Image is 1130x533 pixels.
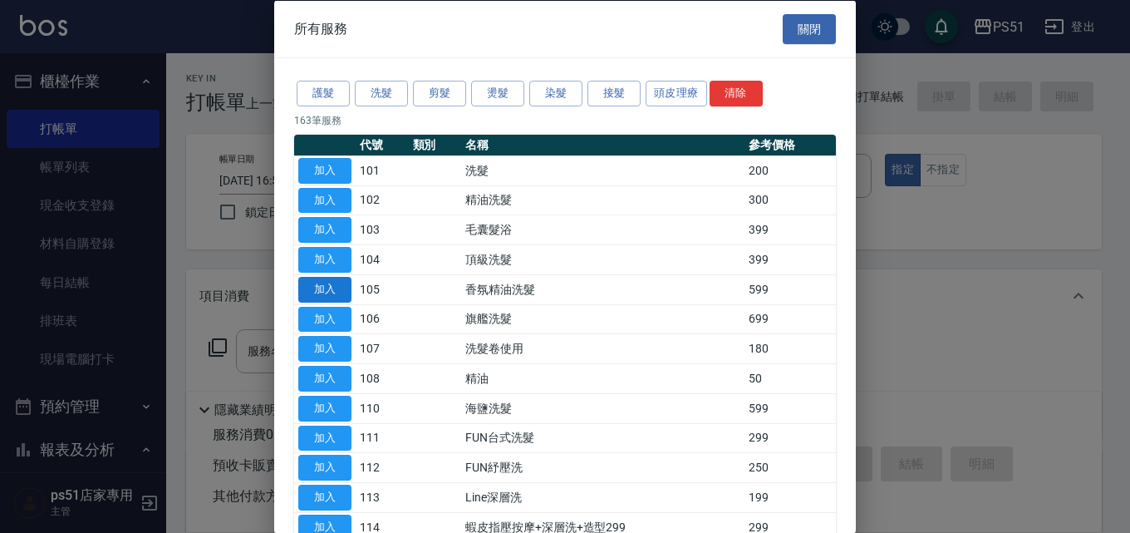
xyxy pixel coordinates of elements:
[461,244,744,274] td: 頂級洗髮
[298,366,351,392] button: 加入
[744,363,836,393] td: 50
[356,244,409,274] td: 104
[461,333,744,363] td: 洗髮卷使用
[409,134,462,155] th: 類別
[461,423,744,453] td: FUN台式洗髮
[461,452,744,482] td: FUN紓壓洗
[461,155,744,185] td: 洗髮
[529,81,582,106] button: 染髮
[744,304,836,334] td: 699
[461,393,744,423] td: 海鹽洗髮
[294,112,836,127] p: 163 筆服務
[744,215,836,244] td: 399
[744,482,836,512] td: 199
[356,274,409,304] td: 105
[356,482,409,512] td: 113
[461,274,744,304] td: 香氛精油洗髮
[356,215,409,244] td: 103
[298,485,351,511] button: 加入
[744,274,836,304] td: 599
[744,244,836,274] td: 399
[298,425,351,451] button: 加入
[461,134,744,155] th: 名稱
[461,482,744,512] td: Line深層洗
[298,187,351,213] button: 加入
[461,363,744,393] td: 精油
[356,134,409,155] th: 代號
[356,304,409,334] td: 106
[471,81,524,106] button: 燙髮
[298,157,351,183] button: 加入
[587,81,641,106] button: 接髮
[710,81,763,106] button: 清除
[744,134,836,155] th: 參考價格
[783,13,836,44] button: 關閉
[355,81,408,106] button: 洗髮
[297,81,350,106] button: 護髮
[356,363,409,393] td: 108
[646,81,707,106] button: 頭皮理療
[298,455,351,481] button: 加入
[298,395,351,421] button: 加入
[461,185,744,215] td: 精油洗髮
[298,276,351,302] button: 加入
[461,304,744,334] td: 旗艦洗髮
[356,185,409,215] td: 102
[744,393,836,423] td: 599
[356,155,409,185] td: 101
[744,185,836,215] td: 300
[356,423,409,453] td: 111
[461,215,744,244] td: 毛囊髮浴
[294,20,347,37] span: 所有服務
[356,333,409,363] td: 107
[744,452,836,482] td: 250
[744,423,836,453] td: 299
[356,393,409,423] td: 110
[298,306,351,332] button: 加入
[298,247,351,273] button: 加入
[744,333,836,363] td: 180
[356,452,409,482] td: 112
[744,155,836,185] td: 200
[298,217,351,243] button: 加入
[298,336,351,362] button: 加入
[413,81,466,106] button: 剪髮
